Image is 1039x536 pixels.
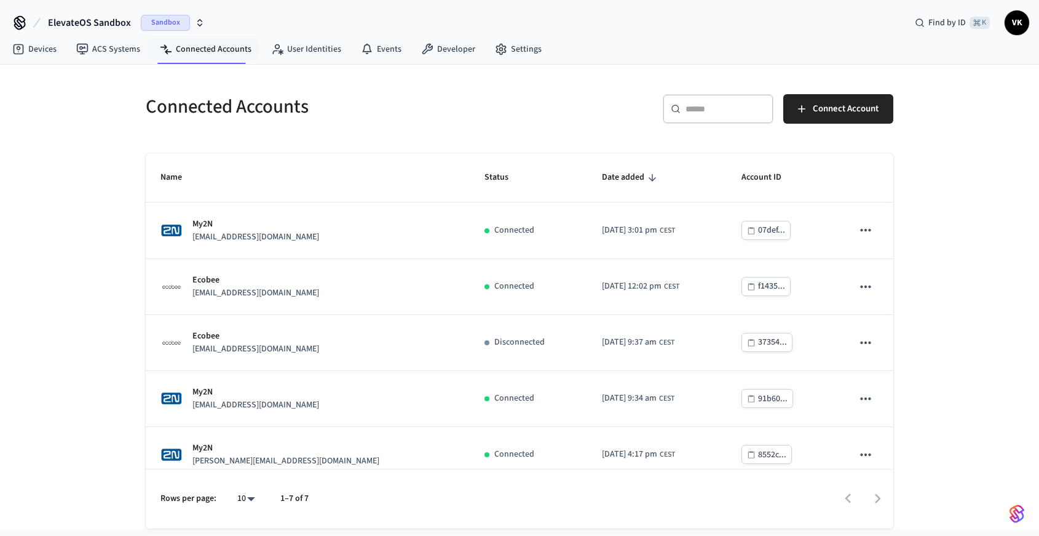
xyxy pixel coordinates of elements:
[602,224,675,237] div: Europe/Warsaw
[741,389,793,408] button: 91b60...
[160,220,183,241] img: 2N Logo, Square
[48,15,131,30] span: ElevateOS Sandbox
[192,330,319,343] p: Ecobee
[494,336,545,349] p: Disconnected
[758,223,785,238] div: 07def...
[160,444,183,465] img: 2N Logo, Square
[160,388,183,409] img: 2N Logo, Square
[192,231,319,244] p: [EMAIL_ADDRESS][DOMAIN_NAME]
[1009,504,1024,524] img: SeamLogoGradient.69752ec5.svg
[602,168,660,187] span: Date added
[192,455,379,468] p: [PERSON_NAME][EMAIL_ADDRESS][DOMAIN_NAME]
[192,442,379,455] p: My2N
[494,280,534,293] p: Connected
[602,448,675,461] div: Europe/Warsaw
[2,38,66,60] a: Devices
[758,391,788,407] div: 91b60...
[741,445,792,464] button: 8552c...
[192,343,319,356] p: [EMAIL_ADDRESS][DOMAIN_NAME]
[146,94,512,119] h5: Connected Accounts
[261,38,351,60] a: User Identities
[660,449,675,460] span: CEST
[494,392,534,405] p: Connected
[664,281,679,292] span: CEST
[411,38,485,60] a: Developer
[160,332,183,354] img: ecobee_logo_square
[741,333,792,352] button: 37354...
[192,218,319,231] p: My2N
[66,38,150,60] a: ACS Systems
[494,448,534,461] p: Connected
[602,336,657,349] span: [DATE] 9:37 am
[659,337,674,348] span: CEST
[659,393,674,404] span: CEST
[970,17,990,29] span: ⌘ K
[1005,10,1029,35] button: VK
[813,101,879,117] span: Connect Account
[758,279,785,294] div: f1435...
[160,168,198,187] span: Name
[160,492,216,505] p: Rows per page:
[602,448,657,461] span: [DATE] 4:17 pm
[351,38,411,60] a: Events
[741,221,791,240] button: 07def...
[192,399,319,412] p: [EMAIL_ADDRESS][DOMAIN_NAME]
[602,224,657,237] span: [DATE] 3:01 pm
[602,392,674,405] div: Europe/Warsaw
[192,287,319,300] p: [EMAIL_ADDRESS][DOMAIN_NAME]
[280,492,309,505] p: 1–7 of 7
[192,274,319,287] p: Ecobee
[758,335,787,350] div: 37354...
[150,38,261,60] a: Connected Accounts
[602,392,657,405] span: [DATE] 9:34 am
[494,224,534,237] p: Connected
[602,280,679,293] div: Europe/Warsaw
[231,490,261,508] div: 10
[783,94,893,124] button: Connect Account
[758,447,786,463] div: 8552c...
[741,277,791,296] button: f1435...
[905,12,1000,34] div: Find by ID⌘ K
[192,386,319,399] p: My2N
[1006,12,1028,34] span: VK
[741,168,797,187] span: Account ID
[928,17,966,29] span: Find by ID
[484,168,524,187] span: Status
[485,38,551,60] a: Settings
[141,15,190,31] span: Sandbox
[660,225,675,236] span: CEST
[602,336,674,349] div: Europe/Warsaw
[602,280,662,293] span: [DATE] 12:02 pm
[160,276,183,298] img: ecobee_logo_square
